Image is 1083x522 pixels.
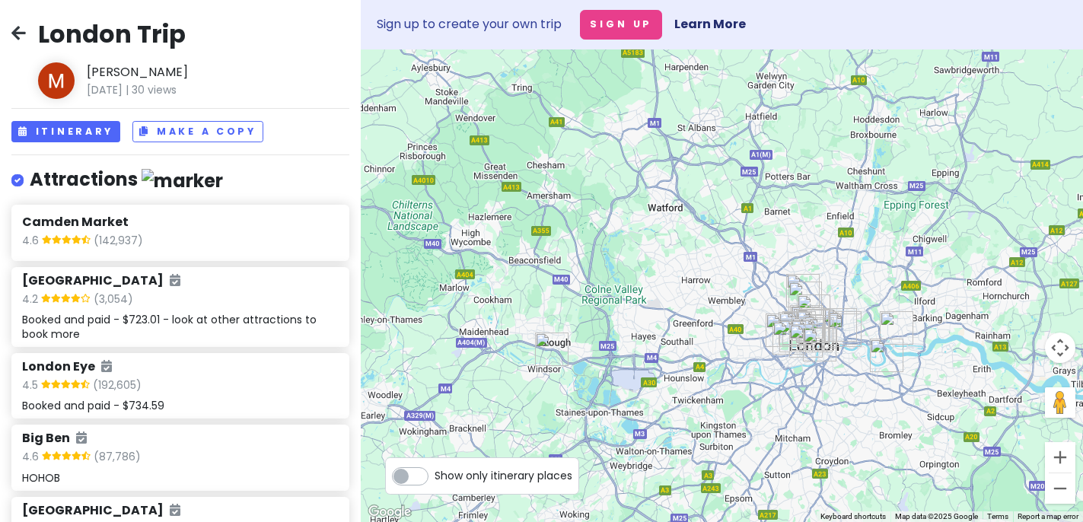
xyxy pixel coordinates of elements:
[76,431,87,444] i: Added to itinerary
[22,431,87,447] h6: Big Ben
[799,319,833,352] div: Westminster Abbey
[1045,442,1075,473] button: Zoom in
[535,333,569,366] div: Windsor Castle
[796,310,830,343] div: Hard Rock Cafe
[987,512,1008,520] a: Terms (opens in new tab)
[22,359,112,375] h6: London Eye
[828,314,862,347] div: Tower Bridge
[435,467,572,484] span: Show only itinerary places
[870,339,903,372] div: Royal Observatory Greenwich
[789,324,823,358] div: Golden Tours, Bulleid Way Departure Point
[828,311,862,345] div: Tower of London
[93,377,142,396] span: (192,605)
[797,294,830,328] div: London Euston Station
[1045,387,1075,418] button: Drag Pegman onto the map to open Street View
[786,274,820,307] div: 144 Weedington Rd
[820,511,886,522] button: Keyboard shortcuts
[792,307,826,341] div: Regent Street
[101,360,112,372] i: Added to itinerary
[788,282,822,315] div: Camden Market
[791,319,824,352] div: Buckingham Palace Shop
[94,291,133,310] span: (3,054)
[782,311,816,345] div: Hyde Park Winter Wonderland
[38,62,75,99] img: Author
[823,308,857,342] div: Sky Garden
[365,502,415,522] a: Open this area in Google Maps (opens a new window)
[38,18,188,50] h2: London Trip
[779,319,813,352] div: Harrods
[132,121,263,143] button: Make a Copy
[779,312,812,345] div: Hyde Park
[792,317,825,351] div: Buckingham Palace
[22,448,42,468] span: 4.6
[772,321,806,355] div: Natural History Museum
[22,291,41,310] span: 4.2
[22,471,339,485] div: HOHOB
[22,503,180,519] h6: [GEOGRAPHIC_DATA]
[1045,333,1075,363] button: Map camera controls
[804,315,837,349] div: London Eye
[790,305,823,339] div: Oxford Street
[797,309,830,342] div: Tootbus London, Hop-on Hop-off Bus Tours
[87,62,188,82] span: [PERSON_NAME]
[87,81,188,98] span: [DATE] 30 views
[22,232,42,252] span: 4.6
[126,82,129,97] span: |
[30,167,223,193] h4: Attractions
[365,502,415,522] img: Google
[170,504,180,516] i: Added to itinerary
[803,328,836,361] div: The Black Dog
[22,313,339,340] div: Booked and paid - $723.01 - look at other attractions to book more
[895,512,978,520] span: Map data ©2025 Google
[580,10,662,40] button: Sign Up
[170,274,180,286] i: Added to itinerary
[1018,512,1078,520] a: Report a map error
[142,169,223,193] img: marker
[94,232,143,252] span: (142,937)
[674,15,746,33] a: Learn More
[94,448,141,468] span: (87,786)
[1045,473,1075,504] button: Zoom out
[801,317,834,351] div: Big Ben
[22,215,339,231] h6: Camden Market
[22,399,339,412] div: Booked and paid - $734.59
[880,311,913,345] div: IFS Cloud Royal Docks
[22,273,180,289] h6: [GEOGRAPHIC_DATA]
[22,377,41,396] span: 4.5
[766,314,799,347] div: Kensington Palace
[11,121,120,143] button: Itinerary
